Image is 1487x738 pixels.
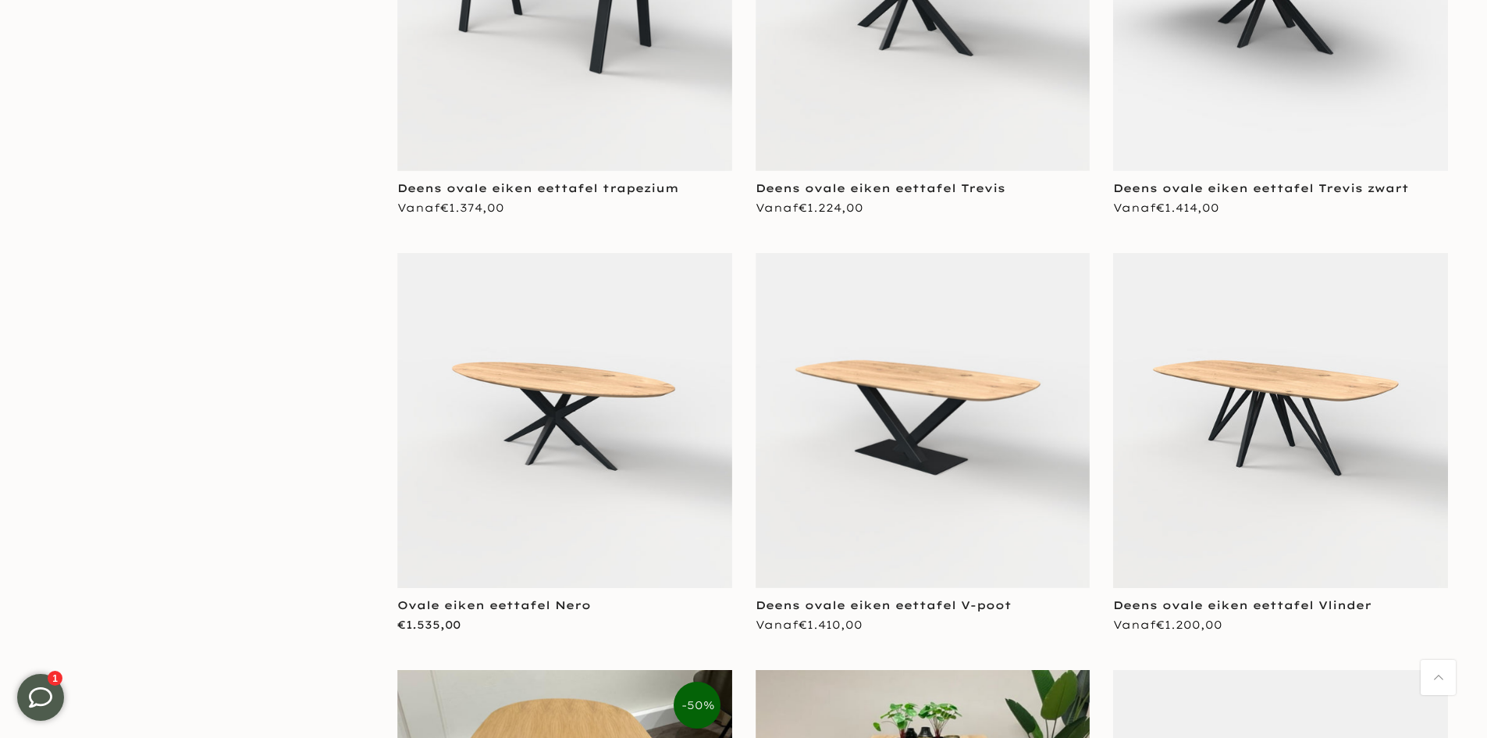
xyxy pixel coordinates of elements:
a: Deens ovale eiken eettafel V-poot [756,598,1012,612]
a: Deens ovale eiken eettafel Trevis [756,181,1005,195]
a: Terug naar boven [1421,660,1456,695]
span: €1.224,00 [799,201,863,215]
span: Vanaf [756,201,863,215]
a: Deens ovale eiken eettafel Vlinder [1113,598,1371,612]
span: -50% [674,682,720,729]
span: Vanaf [1113,201,1219,215]
span: Vanaf [1113,618,1222,632]
span: €1.374,00 [440,201,504,215]
span: Vanaf [756,618,863,632]
span: €1.200,00 [1156,618,1222,632]
span: Vanaf [397,201,504,215]
span: €1.410,00 [799,618,863,632]
a: Deens ovale eiken eettafel trapezium [397,181,679,195]
a: Ovale eiken eettafel Nero [397,598,591,612]
iframe: toggle-frame [2,658,80,736]
a: Deens ovale eiken eettafel Trevis zwart [1113,181,1409,195]
span: €1.414,00 [1156,201,1219,215]
span: €1.535,00 [397,618,461,632]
